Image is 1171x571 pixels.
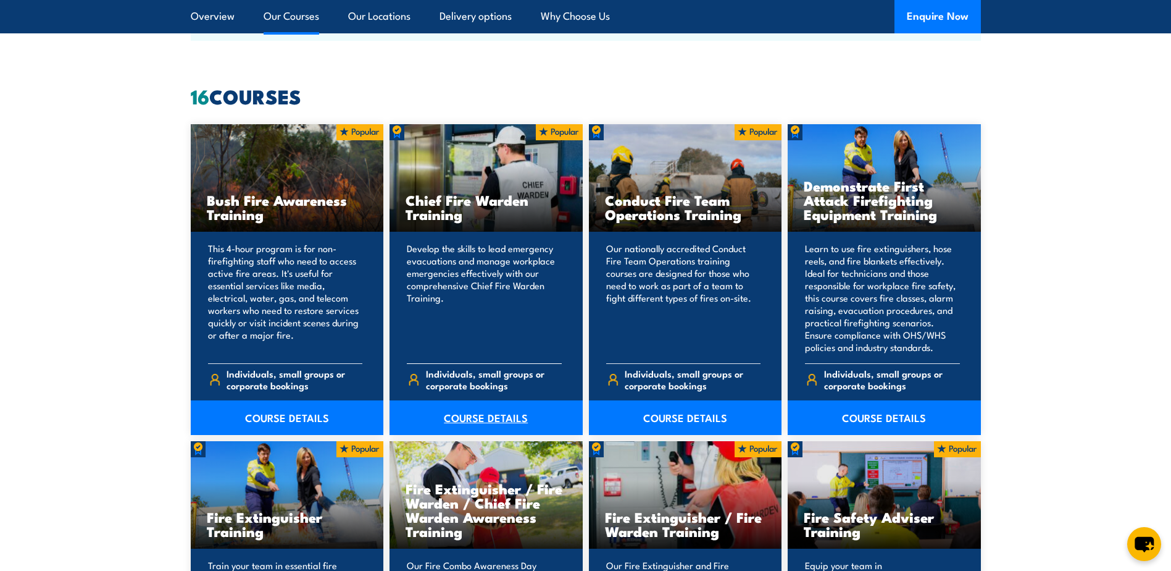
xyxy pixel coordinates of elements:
p: Learn to use fire extinguishers, hose reels, and fire blankets effectively. Ideal for technicians... [805,242,960,353]
a: COURSE DETAILS [390,400,583,435]
span: Individuals, small groups or corporate bookings [824,368,960,391]
p: Our nationally accredited Conduct Fire Team Operations training courses are designed for those wh... [606,242,761,353]
a: COURSE DETAILS [191,400,384,435]
h2: COURSES [191,87,981,104]
h3: Conduct Fire Team Operations Training [605,193,766,221]
a: COURSE DETAILS [589,400,782,435]
h3: Fire Safety Adviser Training [804,510,965,538]
h3: Fire Extinguisher / Fire Warden Training [605,510,766,538]
p: This 4-hour program is for non-firefighting staff who need to access active fire areas. It's usef... [208,242,363,353]
h3: Fire Extinguisher / Fire Warden / Chief Fire Warden Awareness Training [406,481,567,538]
span: Individuals, small groups or corporate bookings [227,368,362,391]
span: Individuals, small groups or corporate bookings [426,368,562,391]
button: chat-button [1127,527,1161,561]
a: COURSE DETAILS [788,400,981,435]
h3: Fire Extinguisher Training [207,510,368,538]
span: Individuals, small groups or corporate bookings [625,368,761,391]
h3: Bush Fire Awareness Training [207,193,368,221]
h3: Demonstrate First Attack Firefighting Equipment Training [804,179,965,221]
strong: 16 [191,80,209,111]
p: Develop the skills to lead emergency evacuations and manage workplace emergencies effectively wit... [407,242,562,353]
h3: Chief Fire Warden Training [406,193,567,221]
